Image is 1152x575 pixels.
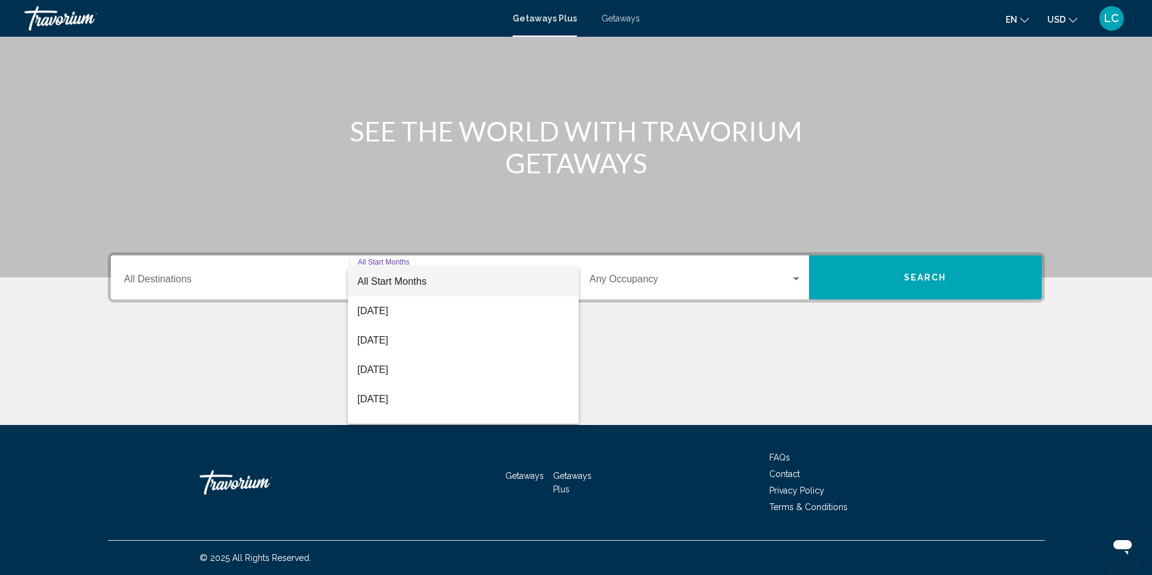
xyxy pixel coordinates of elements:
[358,326,569,355] span: [DATE]
[358,414,569,443] span: [DATE]
[1103,526,1142,565] iframe: Button to launch messaging window
[358,276,427,287] span: All Start Months
[358,296,569,326] span: [DATE]
[358,385,569,414] span: [DATE]
[358,355,569,385] span: [DATE]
